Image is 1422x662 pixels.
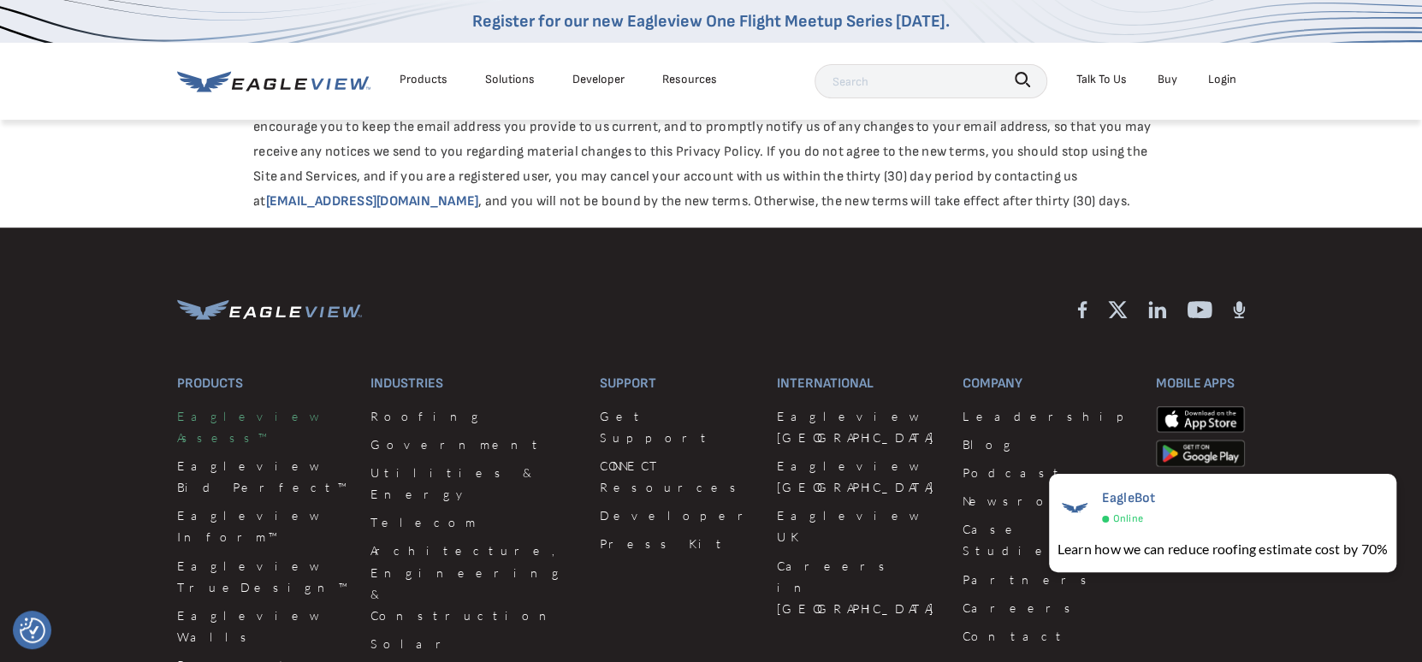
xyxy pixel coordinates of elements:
img: apple-app-store.png [1156,405,1245,433]
h3: International [777,375,942,392]
a: Eagleview UK [777,505,942,547]
div: Resources [662,68,717,90]
a: Careers [963,597,1135,618]
div: Products [400,68,447,90]
a: Government [370,434,579,455]
img: google-play-store_b9643a.png [1156,440,1245,467]
a: Buy [1158,68,1177,90]
div: Talk To Us [1076,68,1127,90]
a: [EMAIL_ADDRESS][DOMAIN_NAME] [265,193,478,210]
a: Telecom [370,511,579,533]
span: EagleBot [1102,490,1156,506]
a: Solar [370,633,579,654]
p: We will notify you of changes to this Privacy Policy by posting the amended terms on the Site at ... [253,42,1169,215]
a: Get Support [600,405,756,448]
div: Learn how we can reduce roofing estimate cost by 70% [1058,539,1388,559]
a: Eagleview Bid Perfect™ [177,455,350,498]
a: Press Kit [600,533,756,554]
div: Solutions [485,68,535,90]
a: Eagleview [GEOGRAPHIC_DATA] [777,455,942,498]
span: Online [1113,510,1143,529]
a: Developer [600,505,756,526]
button: Consent Preferences [20,618,45,643]
a: Eagleview Walls [177,605,350,647]
img: EagleBot [1058,490,1092,524]
h3: Mobile Apps [1156,375,1245,392]
a: Careers in [GEOGRAPHIC_DATA] [777,555,942,620]
h3: Support [600,375,756,392]
a: Leadership [963,405,1135,427]
a: Contact [963,625,1135,647]
a: Architecture, Engineering & Construction [370,540,579,626]
a: Eagleview TrueDesign™ [177,555,350,598]
a: Eagleview Assess™ [177,405,350,448]
a: Utilities & Energy [370,462,579,505]
a: Partners [963,569,1135,590]
h3: Company [963,375,1135,392]
a: Eagleview Inform™ [177,505,350,547]
h3: Industries [370,375,579,392]
div: Login [1208,68,1236,90]
h3: Products [177,375,350,392]
a: Developer [572,68,625,90]
a: Register for our new Eagleview One Flight Meetup Series [DATE]. [472,11,950,32]
a: Case Studies [963,518,1135,561]
a: Newsroom [963,490,1135,511]
a: CONNECT Resources [600,455,756,498]
input: Search [815,64,1047,98]
a: Blog [963,434,1135,455]
a: Eagleview [GEOGRAPHIC_DATA] [777,405,942,448]
img: Revisit consent button [20,618,45,643]
a: Roofing [370,405,579,427]
a: Podcast [963,462,1135,483]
